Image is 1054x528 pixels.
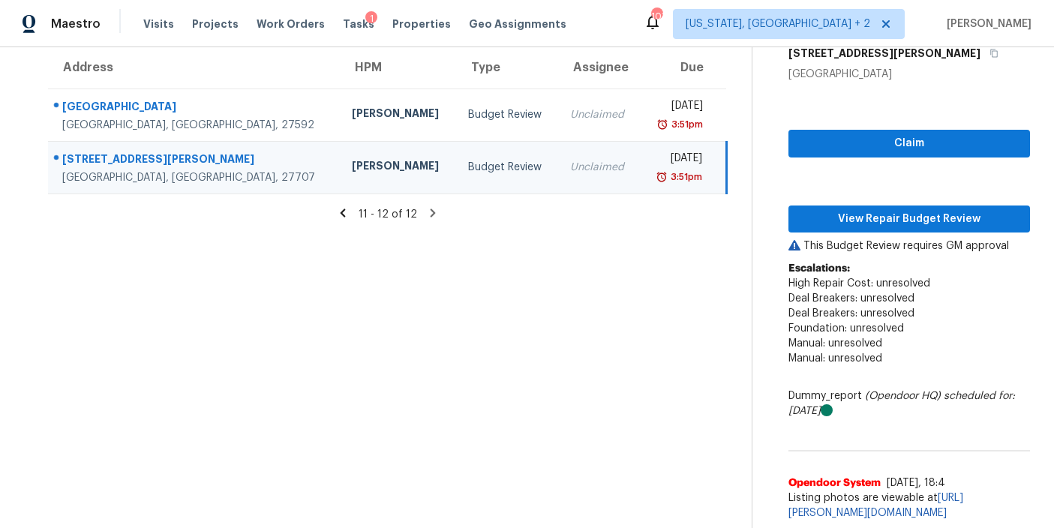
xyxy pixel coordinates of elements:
span: Manual: unresolved [788,338,882,349]
div: Dummy_report [788,388,1030,418]
button: View Repair Budget Review [788,205,1030,233]
span: Listing photos are viewable at [788,490,1030,520]
span: Claim [800,134,1018,153]
th: Due [640,46,727,88]
div: [STREET_ADDRESS][PERSON_NAME] [62,151,328,170]
div: Budget Review [468,107,546,122]
span: Tasks [343,19,374,29]
div: Budget Review [468,160,546,175]
div: [DATE] [652,98,704,117]
b: Escalations: [788,263,850,274]
div: [GEOGRAPHIC_DATA], [GEOGRAPHIC_DATA], 27707 [62,170,328,185]
div: [GEOGRAPHIC_DATA] [62,99,328,118]
div: [PERSON_NAME] [352,158,444,177]
div: [GEOGRAPHIC_DATA] [788,67,1030,82]
div: Unclaimed [570,107,628,122]
h5: [STREET_ADDRESS][PERSON_NAME] [788,46,980,61]
div: [PERSON_NAME] [352,106,444,124]
p: This Budget Review requires GM approval [788,238,1030,253]
div: 1 [365,11,377,26]
span: High Repair Cost: unresolved [788,278,930,289]
span: Maestro [51,16,101,31]
span: Opendoor System [788,475,881,490]
span: Foundation: unresolved [788,323,904,334]
div: [GEOGRAPHIC_DATA], [GEOGRAPHIC_DATA], 27592 [62,118,328,133]
span: [DATE], 18:4 [887,478,945,488]
i: scheduled for: [DATE] [788,391,1015,416]
i: (Opendoor HQ) [865,391,941,401]
span: Properties [392,16,451,31]
img: Overdue Alarm Icon [656,117,668,132]
th: Type [456,46,558,88]
span: [US_STATE], [GEOGRAPHIC_DATA] + 2 [686,16,870,31]
th: HPM [340,46,456,88]
span: Deal Breakers: unresolved [788,308,914,319]
div: 3:51pm [668,117,703,132]
span: Work Orders [257,16,325,31]
span: Manual: unresolved [788,353,882,364]
span: View Repair Budget Review [800,210,1018,229]
div: 3:51pm [668,169,702,184]
span: 11 - 12 of 12 [359,209,417,220]
span: Visits [143,16,174,31]
th: Assignee [558,46,640,88]
span: Projects [192,16,239,31]
span: Geo Assignments [469,16,566,31]
img: Overdue Alarm Icon [656,169,668,184]
div: [DATE] [652,151,702,169]
div: 103 [651,9,662,24]
button: Copy Address [980,40,1001,67]
th: Address [48,46,340,88]
div: Unclaimed [570,160,628,175]
span: Deal Breakers: unresolved [788,293,914,304]
button: Claim [788,130,1030,157]
span: [PERSON_NAME] [941,16,1031,31]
